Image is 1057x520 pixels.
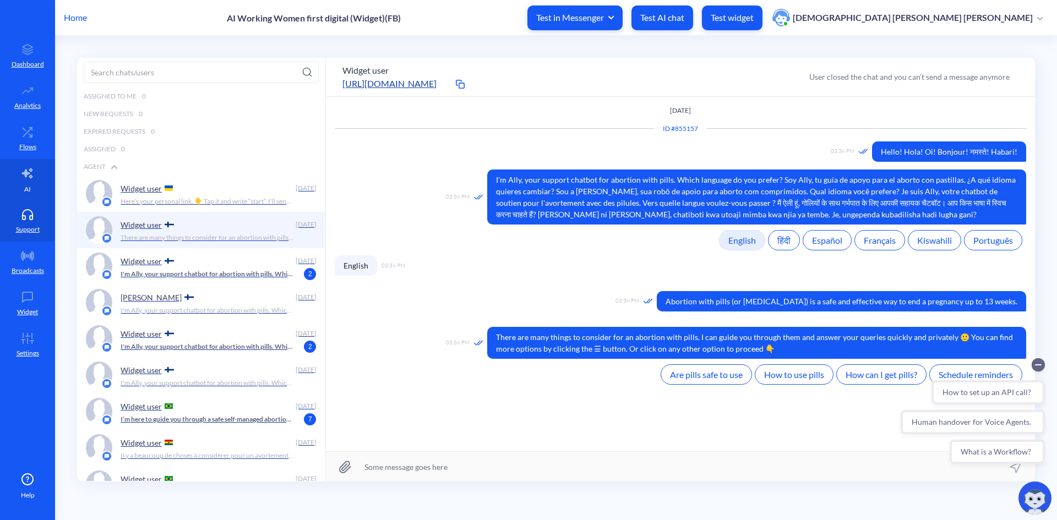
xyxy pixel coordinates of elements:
div: New Requests [77,105,325,123]
button: Español [803,230,852,250]
p: Widget user [121,220,162,229]
img: platform icon [101,269,112,280]
button: user photo[DEMOGRAPHIC_DATA] [PERSON_NAME] [PERSON_NAME] [767,8,1048,28]
img: FI [165,367,173,373]
p: [DEMOGRAPHIC_DATA] [PERSON_NAME] [PERSON_NAME] [793,12,1033,24]
button: Human handover for Voice Agents. [4,58,148,83]
span: I'm Ally, your support chatbot for abortion with pills. Which language do you prefer? Soy Ally, t... [487,169,1026,225]
span: English [728,235,756,245]
p: Widget [17,307,38,317]
p: AI Working Women first digital (Widget)(FB) [227,13,401,23]
span: 03:36 PM [831,147,854,156]
span: 03:36 PM [382,261,405,270]
a: platform iconWidget user [DATE]I’m here to guide you through a safe self-managed abortion using p... [77,393,325,430]
span: 03:36 PM [446,193,470,202]
button: Português [964,230,1022,250]
p: Analytics [14,101,41,111]
p: Widget user [121,438,162,447]
p: Il y a beaucoup de choses à considérer pour un avortement avec des pilules. Je peux vous [PERSON_... [121,451,293,461]
button: हिंदी [768,230,800,250]
img: FI [165,222,173,227]
img: GH [165,440,173,445]
span: Abortion with pills (or [MEDICAL_DATA]) is a safe and effective way to end a pregnancy up to 13 w... [657,291,1026,311]
span: Français [864,235,896,245]
span: Español [812,235,842,245]
input: Some message goes here [326,452,1035,481]
img: platform icon [101,233,112,244]
img: user photo [772,9,790,26]
span: 2 [304,268,316,280]
img: platform icon [101,305,112,316]
button: Widget user [342,64,389,77]
div: [DATE] [295,183,317,193]
div: [DATE] [295,365,317,375]
div: [DATE] [295,329,317,338]
p: [DATE] [335,106,1026,116]
img: platform icon [101,414,112,425]
button: Test in Messenger [527,6,623,30]
div: Assigned to me [77,87,325,105]
p: AI [24,184,31,194]
p: I'm Ally, your support chatbot for abortion with pills. Which language do you prefer? Soy Ally, t... [121,378,293,388]
a: platform icon[PERSON_NAME] [DATE]I'm Ally, your support chatbot for abortion with pills. Which la... [77,284,325,321]
span: 0 [142,91,146,101]
a: platform iconWidget user [DATE]Il y a beaucoup de choses à considérer pour un avortement avec des... [77,430,325,466]
button: How can I get pills? [836,364,927,385]
a: platform iconWidget user [DATE]There are many things to consider for an abortion with pills. I ca... [77,212,325,248]
span: 2 [304,341,316,353]
p: There are many things to consider for an abortion with pills. I can guide you through them and an... [121,233,293,243]
div: [DATE] [295,474,317,484]
div: [DATE] [295,437,317,447]
img: BR [165,476,172,481]
div: [DATE] [295,256,317,266]
img: copilot-icon.svg [1018,481,1051,514]
a: platform iconWidget user [DATE]I'm Ally, your support chatbot for abortion with pills. Which lang... [77,248,325,284]
p: Test widget [711,12,754,23]
span: 0 [139,109,143,119]
button: Test AI chat [631,6,693,30]
input: Search chats/users [84,62,319,83]
button: Are pills safe to use [661,364,752,385]
button: Français [854,230,905,250]
p: Here’s your personal link. 👇 Tap it and write “start”. I’ll send a message to your WhatsApp with ... [121,196,293,206]
img: platform icon [101,196,112,207]
a: platform iconWidget user [DATE]I'm Ally, your support chatbot for abortion with pills. Which lang... [77,321,325,357]
img: platform icon [101,342,112,353]
div: Agent [77,158,325,176]
span: There are many things to consider for an abortion with pills. I can guide you through them and an... [487,327,1026,359]
button: Test widget [702,6,762,30]
a: platform iconWidget user [DATE]Here’s your personal link. 👇 Tap it and write “start”. I’ll send a... [77,176,325,212]
a: platform iconWidget user [DATE] [77,466,325,502]
div: [DATE] [295,292,317,302]
span: Português [973,235,1013,245]
p: Settings [17,348,39,358]
span: How to use pills [764,369,824,380]
a: [URL][DOMAIN_NAME] [342,77,453,90]
p: Test AI chat [640,12,684,23]
img: FI [184,294,193,300]
span: 03:36 PM [446,338,470,348]
img: FI [165,258,173,264]
div: Assigned [77,140,325,158]
span: हिंदी [777,235,791,245]
span: 7 [304,413,316,425]
p: Support [16,225,40,234]
button: English [719,230,765,250]
p: I'm Ally, your support chatbot for abortion with pills. Which language do you prefer? Soy Ally, t... [121,305,293,315]
p: Widget user [121,184,162,193]
span: English [335,255,377,276]
p: Flows [19,142,36,152]
p: Widget user [121,474,162,484]
img: platform icon [101,451,112,462]
div: Conversation ID [654,124,707,134]
div: [DATE] [295,220,317,229]
span: 0 [151,127,155,136]
div: Expired Requests [77,123,325,140]
span: How can I get pills? [846,369,917,380]
button: How to use pills [755,364,833,385]
button: What is a Workflow? [53,88,148,112]
p: Widget user [121,329,162,338]
span: Help [21,490,35,500]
